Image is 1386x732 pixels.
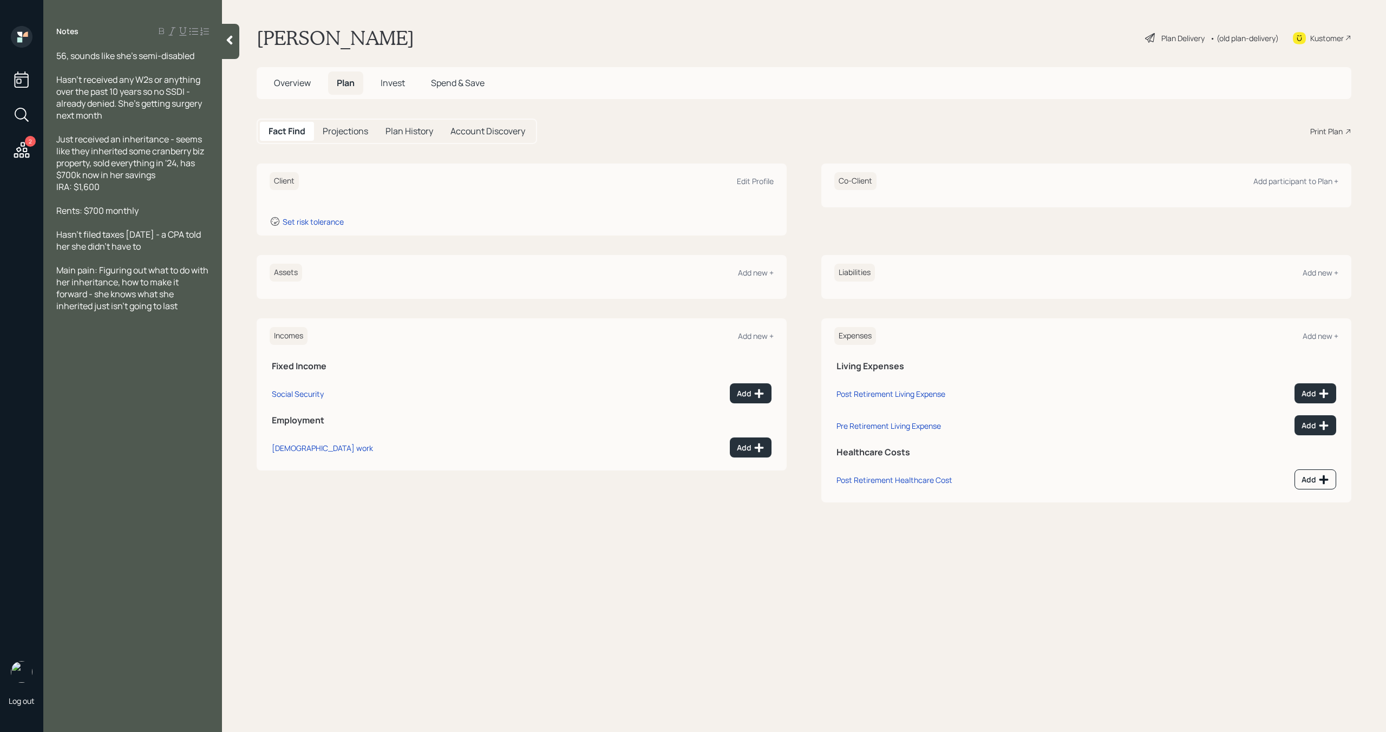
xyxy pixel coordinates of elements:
[834,172,877,190] h6: Co-Client
[56,205,139,217] span: Rents: $700 monthly
[730,437,772,457] button: Add
[283,217,344,227] div: Set risk tolerance
[1210,32,1279,44] div: • (old plan-delivery)
[272,415,772,426] h5: Employment
[1295,383,1336,403] button: Add
[56,26,79,37] label: Notes
[836,389,945,399] div: Post Retirement Living Expense
[1310,126,1343,137] div: Print Plan
[1302,420,1329,431] div: Add
[836,361,1336,371] h5: Living Expenses
[56,264,210,312] span: Main pain: Figuring out what to do with her inheritance, how to make it forward - she knows what ...
[834,327,876,345] h6: Expenses
[1161,32,1205,44] div: Plan Delivery
[450,126,525,136] h5: Account Discovery
[836,447,1336,457] h5: Healthcare Costs
[56,50,194,62] span: 56, sounds like she's semi-disabled
[737,388,764,399] div: Add
[1310,32,1344,44] div: Kustomer
[270,327,308,345] h6: Incomes
[738,331,774,341] div: Add new +
[274,77,311,89] span: Overview
[272,361,772,371] h5: Fixed Income
[323,126,368,136] h5: Projections
[1303,267,1338,278] div: Add new +
[56,74,204,121] span: Hasn't received any W2s or anything over the past 10 years so no SSDI - already denied. She's get...
[56,228,202,252] span: Hasn't filed taxes [DATE] - a CPA told her she didn't have to
[730,383,772,403] button: Add
[272,443,373,453] div: [DEMOGRAPHIC_DATA] work
[1253,176,1338,186] div: Add participant to Plan +
[11,661,32,683] img: michael-russo-headshot.png
[1302,474,1329,485] div: Add
[56,133,206,193] span: Just received an inheritance - seems like they inherited some cranberry biz property, sold everyt...
[1295,415,1336,435] button: Add
[269,126,305,136] h5: Fact Find
[381,77,405,89] span: Invest
[9,696,35,706] div: Log out
[836,421,941,431] div: Pre Retirement Living Expense
[25,136,36,147] div: 2
[1295,469,1336,489] button: Add
[337,77,355,89] span: Plan
[270,264,302,282] h6: Assets
[385,126,433,136] h5: Plan History
[834,264,875,282] h6: Liabilities
[272,389,324,399] div: Social Security
[737,442,764,453] div: Add
[738,267,774,278] div: Add new +
[1303,331,1338,341] div: Add new +
[257,26,414,50] h1: [PERSON_NAME]
[1302,388,1329,399] div: Add
[836,475,952,485] div: Post Retirement Healthcare Cost
[270,172,299,190] h6: Client
[431,77,485,89] span: Spend & Save
[737,176,774,186] div: Edit Profile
